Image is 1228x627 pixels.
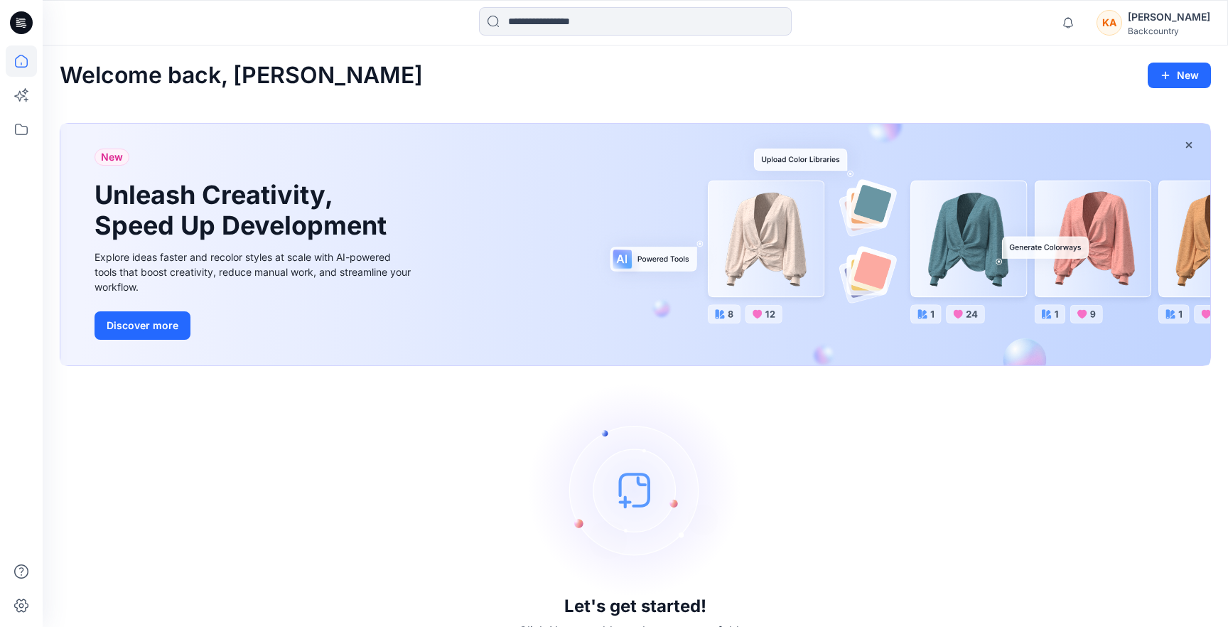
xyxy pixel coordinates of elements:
h2: Welcome back, [PERSON_NAME] [60,63,423,89]
div: KA [1097,10,1122,36]
h3: Let's get started! [564,596,706,616]
div: Explore ideas faster and recolor styles at scale with AI-powered tools that boost creativity, red... [95,250,414,294]
button: New [1148,63,1211,88]
div: Backcountry [1128,26,1210,36]
img: empty-state-image.svg [529,383,742,596]
a: Discover more [95,311,414,340]
div: [PERSON_NAME] [1128,9,1210,26]
span: New [101,149,123,166]
h1: Unleash Creativity, Speed Up Development [95,180,393,241]
button: Discover more [95,311,190,340]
